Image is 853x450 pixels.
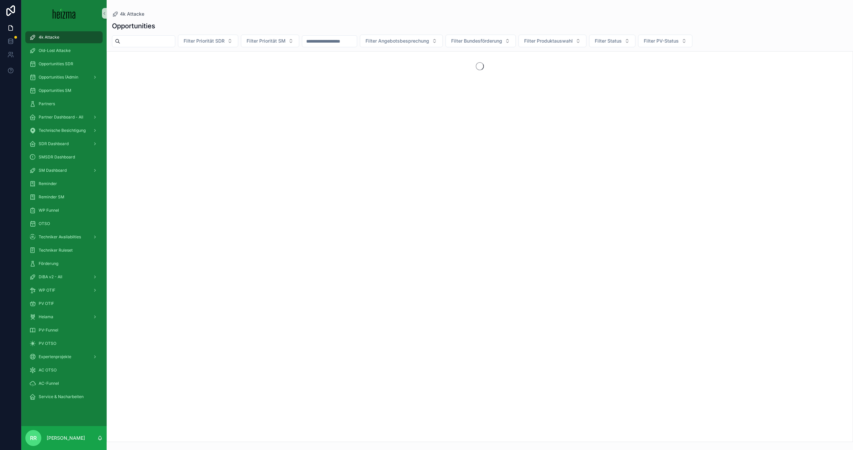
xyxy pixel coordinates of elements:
span: Partners [39,101,55,107]
a: PV-Funnel [25,324,103,336]
a: WP OTIF [25,284,103,296]
span: Partner Dashboard - All [39,114,83,120]
span: SM Dashboard [39,168,67,173]
span: Opportunities SM [39,88,71,93]
span: DiBA v2 - All [39,274,62,280]
span: Opportunities (Admin [39,75,78,80]
span: 4k Attacke [39,35,59,40]
span: Förderung [39,261,58,266]
a: Service & Nacharbeiten [25,391,103,403]
a: Technische Besichtigung [25,124,103,136]
a: Förderung [25,258,103,270]
a: SM Dashboard [25,164,103,176]
a: PV OTIF [25,298,103,310]
span: PV OTSO [39,341,56,346]
span: Techniker Availabilties [39,234,81,240]
span: AC OTSO [39,367,57,373]
a: Heiama [25,311,103,323]
a: WP Funnel [25,204,103,216]
span: WP OTIF [39,288,55,293]
div: scrollable content [21,27,107,411]
span: Technische Besichtigung [39,128,86,133]
span: Filter PV-Status [644,38,679,44]
span: Filter Priorität SDR [184,38,225,44]
a: AC OTSO [25,364,103,376]
button: Select Button [445,35,516,47]
button: Select Button [518,35,586,47]
a: DiBA v2 - All [25,271,103,283]
a: Old-Lost Attacke [25,45,103,57]
button: Select Button [178,35,238,47]
span: Reminder SM [39,194,64,200]
button: Select Button [589,35,635,47]
span: RR [30,434,37,442]
span: Filter Bundesförderung [451,38,502,44]
button: Select Button [360,35,443,47]
a: SDR Dashboard [25,138,103,150]
span: Filter Priorität SM [247,38,286,44]
span: PV-Funnel [39,328,58,333]
img: App logo [53,8,76,19]
a: Opportunities SDR [25,58,103,70]
a: 4k Attacke [25,31,103,43]
a: Techniker Availabilties [25,231,103,243]
button: Select Button [241,35,299,47]
span: WP Funnel [39,208,59,213]
span: Reminder [39,181,57,186]
a: Reminder SM [25,191,103,203]
a: Expertenprojekte [25,351,103,363]
span: AC-Funnel [39,381,59,386]
span: Service & Nacharbeiten [39,394,84,399]
a: Partners [25,98,103,110]
span: Filter Produktauswahl [524,38,573,44]
span: Opportunities SDR [39,61,73,67]
span: Expertenprojekte [39,354,71,359]
button: Select Button [638,35,692,47]
span: Old-Lost Attacke [39,48,71,53]
a: Reminder [25,178,103,190]
p: [PERSON_NAME] [47,435,85,441]
a: Partner Dashboard - All [25,111,103,123]
a: PV OTSO [25,337,103,349]
h1: Opportunities [112,21,155,31]
a: Techniker Ruleset [25,244,103,256]
a: 4k Attacke [112,11,144,17]
a: Opportunities SM [25,85,103,97]
a: OTSO [25,218,103,230]
span: Filter Status [595,38,622,44]
a: Opportunities (Admin [25,71,103,83]
a: SMSDR Dashboard [25,151,103,163]
span: SDR Dashboard [39,141,69,146]
span: SMSDR Dashboard [39,154,75,160]
span: Heiama [39,314,53,320]
span: PV OTIF [39,301,54,306]
span: OTSO [39,221,50,226]
span: 4k Attacke [120,11,144,17]
a: AC-Funnel [25,377,103,389]
span: Techniker Ruleset [39,248,73,253]
span: Filter Angebotsbesprechung [366,38,429,44]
